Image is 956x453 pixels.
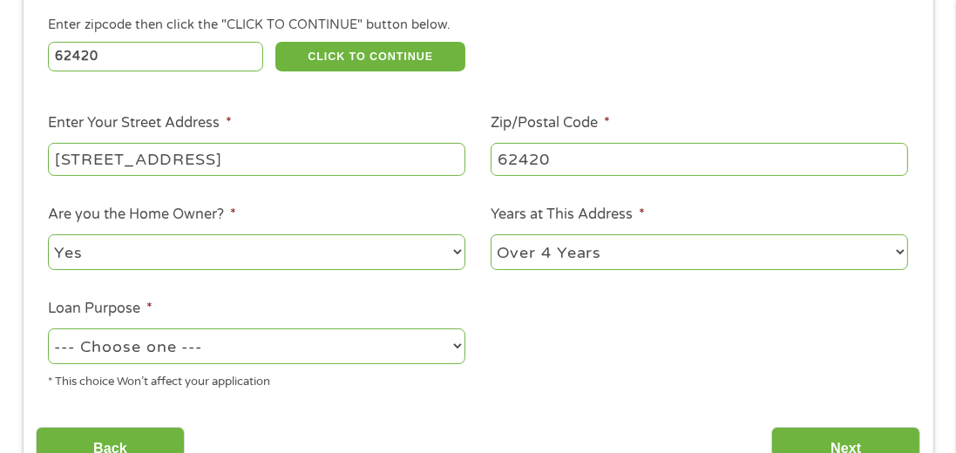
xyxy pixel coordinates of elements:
[48,300,153,318] label: Loan Purpose
[48,206,236,224] label: Are you the Home Owner?
[275,42,465,71] button: CLICK TO CONTINUE
[491,206,645,224] label: Years at This Address
[491,114,610,132] label: Zip/Postal Code
[48,16,907,35] div: Enter zipcode then click the "CLICK TO CONTINUE" button below.
[48,42,263,71] input: Enter Zipcode (e.g 01510)
[48,114,232,132] label: Enter Your Street Address
[48,143,465,176] input: 1 Main Street
[48,367,465,390] div: * This choice Won’t affect your application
